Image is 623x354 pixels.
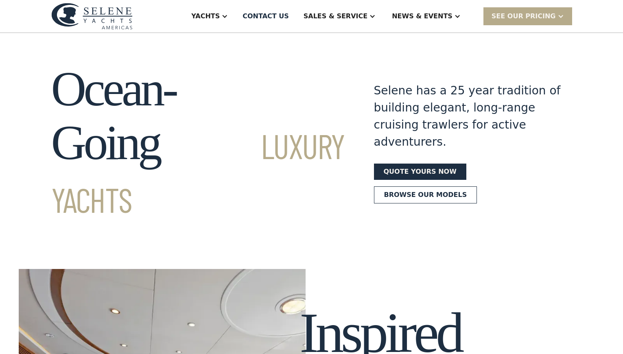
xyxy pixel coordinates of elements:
[374,82,561,151] div: Selene has a 25 year tradition of building elegant, long-range cruising trawlers for active adven...
[51,62,345,223] h1: Ocean-Going
[191,11,220,21] div: Yachts
[243,11,289,21] div: Contact US
[51,125,345,220] span: Luxury Yachts
[392,11,452,21] div: News & EVENTS
[304,11,367,21] div: Sales & Service
[483,7,572,25] div: SEE Our Pricing
[374,164,466,180] a: Quote yours now
[492,11,556,21] div: SEE Our Pricing
[374,186,477,203] a: Browse our models
[51,3,133,29] img: logo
